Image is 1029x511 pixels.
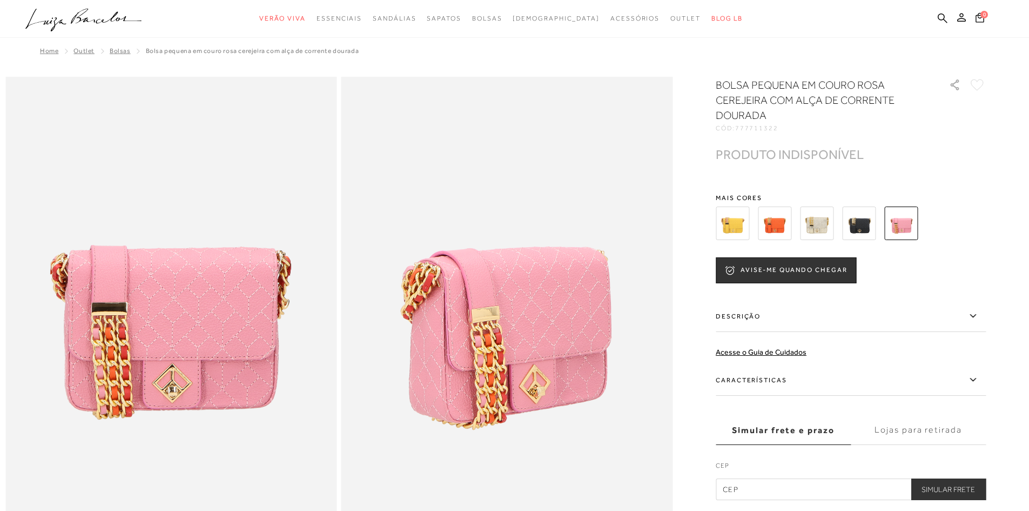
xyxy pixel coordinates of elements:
[317,9,362,29] a: categoryNavScreenReaderText
[758,207,791,240] img: BOLSA PEQUENA EM COURO LARANJA SUNSET COM ALÇA DE CORRENTE DOURADA
[146,47,359,55] span: BOLSA PEQUENA EM COURO ROSA CEREJEIRA COM ALÇA DE CORRENTE DOURADA
[716,348,806,356] a: Acesse o Guia de Cuidados
[472,15,502,22] span: Bolsas
[427,9,461,29] a: categoryNavScreenReaderText
[972,12,987,26] button: 0
[851,416,986,445] label: Lojas para retirada
[884,207,918,240] img: BOLSA PEQUENA EM COURO ROSA CEREJEIRA COM ALÇA DE CORRENTE DOURADA
[716,149,864,160] div: PRODUTO INDISPONÍVEL
[716,257,856,283] button: AVISE-ME QUANDO CHEGAR
[716,195,986,201] span: Mais cores
[716,479,986,500] input: CEP
[911,479,986,500] button: Simular Frete
[259,15,306,22] span: Verão Viva
[711,15,743,22] span: BLOG LB
[980,11,988,18] span: 0
[842,207,876,240] img: BOLSA PEQUENA EM COURO PRETO COM ALÇA DE CORRENTE DOURADA
[513,15,600,22] span: [DEMOGRAPHIC_DATA]
[610,9,660,29] a: categoryNavScreenReaderText
[670,9,701,29] a: categoryNavScreenReaderText
[472,9,502,29] a: categoryNavScreenReaderText
[716,364,986,396] label: Características
[110,47,131,55] a: Bolsas
[373,15,416,22] span: Sandálias
[373,9,416,29] a: categoryNavScreenReaderText
[40,47,58,55] a: Home
[259,9,306,29] a: categoryNavScreenReaderText
[716,207,749,240] img: BOLSA PEQUENA EM COURO AMARELO HONEY COM ALÇA DE CORRENTE DOURADA
[610,15,660,22] span: Acessórios
[513,9,600,29] a: noSubCategoriesText
[716,301,986,332] label: Descrição
[317,15,362,22] span: Essenciais
[73,47,95,55] a: Outlet
[716,416,851,445] label: Simular frete e prazo
[716,125,932,131] div: CÓD:
[716,77,918,123] h1: BOLSA PEQUENA EM COURO ROSA CEREJEIRA COM ALÇA DE CORRENTE DOURADA
[800,207,833,240] img: BOLSA PEQUENA EM COURO METALIZADO OURO COM ALÇA DE CORRENTE DOURADA
[711,9,743,29] a: BLOG LB
[735,124,778,132] span: 777711322
[716,461,986,476] label: CEP
[427,15,461,22] span: Sapatos
[670,15,701,22] span: Outlet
